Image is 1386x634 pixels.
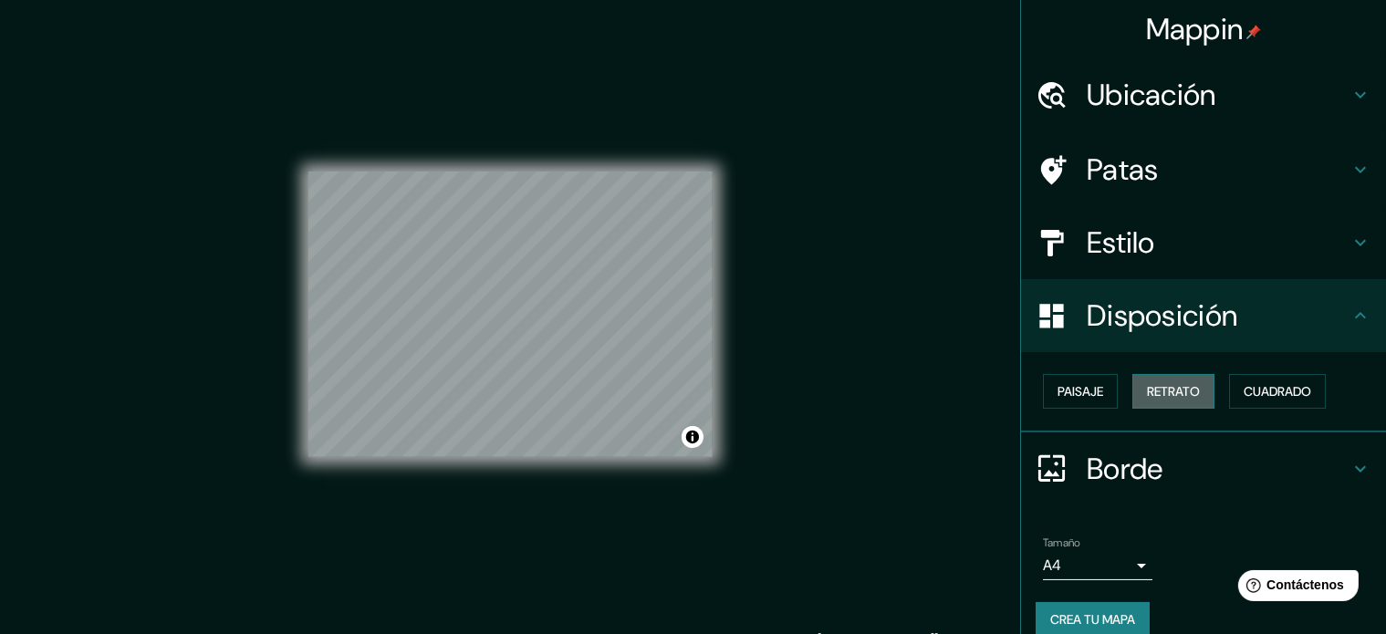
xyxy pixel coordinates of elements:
[308,171,713,457] canvas: Mapa
[1021,133,1386,206] div: Patas
[1058,383,1103,400] font: Paisaje
[1087,296,1237,335] font: Disposición
[1229,374,1326,409] button: Cuadrado
[1087,223,1155,262] font: Estilo
[1087,151,1159,189] font: Patas
[1050,611,1135,628] font: Crea tu mapa
[1021,432,1386,505] div: Borde
[1043,551,1152,580] div: A4
[1087,450,1163,488] font: Borde
[682,426,703,448] button: Activar o desactivar atribución
[1246,25,1261,39] img: pin-icon.png
[1021,279,1386,352] div: Disposición
[1021,58,1386,131] div: Ubicación
[1087,76,1216,114] font: Ubicación
[1224,563,1366,614] iframe: Lanzador de widgets de ayuda
[1146,10,1244,48] font: Mappin
[1043,556,1061,575] font: A4
[1021,206,1386,279] div: Estilo
[1244,383,1311,400] font: Cuadrado
[1043,535,1080,550] font: Tamaño
[1147,383,1200,400] font: Retrato
[1132,374,1214,409] button: Retrato
[1043,374,1118,409] button: Paisaje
